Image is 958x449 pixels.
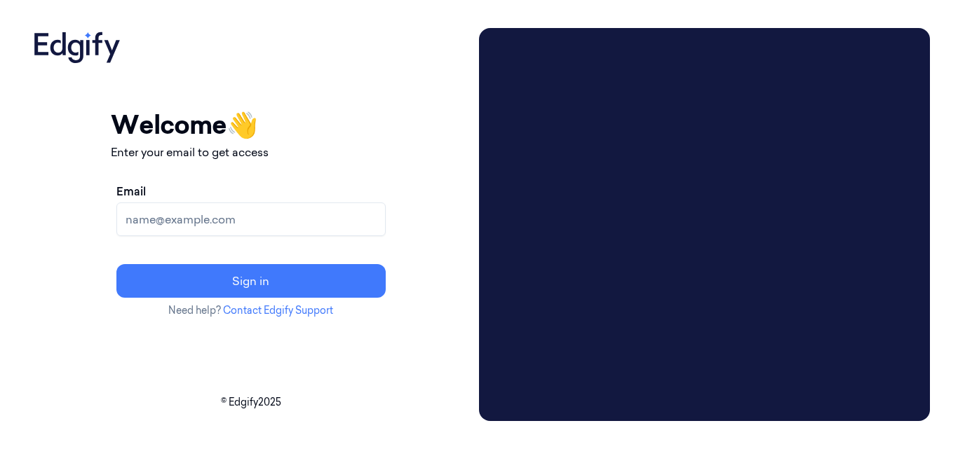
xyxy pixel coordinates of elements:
input: name@example.com [116,202,386,236]
p: © Edgify 2025 [28,395,473,410]
a: Contact Edgify Support [223,304,333,317]
h1: Welcome 👋 [111,106,391,144]
button: Sign in [116,264,386,298]
label: Email [116,183,146,200]
p: Enter your email to get access [111,144,391,160]
p: Need help? [111,303,391,318]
